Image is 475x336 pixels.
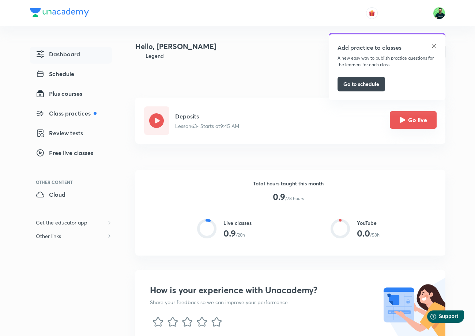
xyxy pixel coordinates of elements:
span: Dashboard [36,50,80,58]
button: Go live [390,111,437,129]
span: Cloud [36,190,65,199]
h6: Live classes [223,219,252,227]
a: Class practices [30,106,112,123]
h6: Get the educator app [30,216,93,229]
span: Plus courses [36,89,82,98]
p: /58h [370,232,380,238]
a: Company Logo [30,8,89,19]
span: Schedule [36,69,74,78]
img: avatar [369,10,375,16]
img: Shantam Gupta [433,7,445,19]
h5: Deposits [175,112,239,121]
span: Review tests [36,129,83,137]
img: Company Logo [30,8,89,17]
h5: Add practice to classes [338,43,402,52]
a: Schedule [30,67,112,83]
h4: Hello, [PERSON_NAME] [135,41,216,52]
a: Plus courses [30,86,112,103]
h3: 0.0 [357,228,370,239]
a: Free live classes [30,146,112,162]
a: Dashboard [30,47,112,64]
iframe: Help widget launcher [410,307,467,328]
a: Review tests [30,126,112,143]
p: A new easy way to publish practice questions for the learners for each class. [338,55,437,68]
div: Other Content [36,180,112,184]
p: /78 hours [285,195,304,202]
h3: 0.9 [223,228,236,239]
p: Share your feedback so we can improve your performance [150,298,317,306]
span: Class practices [36,109,97,118]
a: Cloud [30,187,112,204]
h3: How is your experience with Unacademy? [150,285,317,295]
h6: Other links [30,229,67,243]
span: Free live classes [36,148,93,157]
img: Badge [135,52,143,60]
h6: Total hours taught this month [253,180,324,187]
p: /20h [236,232,245,238]
img: close [431,43,437,49]
h6: YouTube [357,219,380,227]
p: Lesson 63 • Starts at 9:45 AM [175,122,239,130]
h3: 0.9 [273,192,285,202]
button: avatar [366,7,378,19]
button: Go to schedule [338,77,385,91]
h6: Legend [146,52,164,60]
